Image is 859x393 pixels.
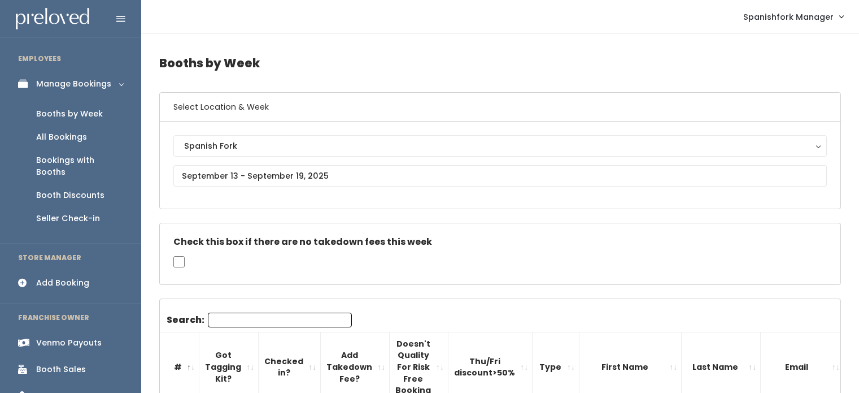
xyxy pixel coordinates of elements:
h4: Booths by Week [159,47,841,79]
div: Seller Check-in [36,213,100,224]
div: Booth Discounts [36,189,104,201]
div: Venmo Payouts [36,337,102,349]
input: September 13 - September 19, 2025 [173,165,827,187]
div: All Bookings [36,131,87,143]
div: Add Booking [36,277,89,289]
div: Booth Sales [36,364,86,375]
div: Spanish Fork [184,140,816,152]
img: preloved logo [16,8,89,30]
h5: Check this box if there are no takedown fees this week [173,237,827,247]
button: Spanish Fork [173,135,827,157]
label: Search: [167,313,352,327]
span: Spanishfork Manager [743,11,834,23]
input: Search: [208,313,352,327]
a: Spanishfork Manager [732,5,854,29]
div: Booths by Week [36,108,103,120]
h6: Select Location & Week [160,93,840,122]
div: Manage Bookings [36,78,111,90]
div: Bookings with Booths [36,154,123,178]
